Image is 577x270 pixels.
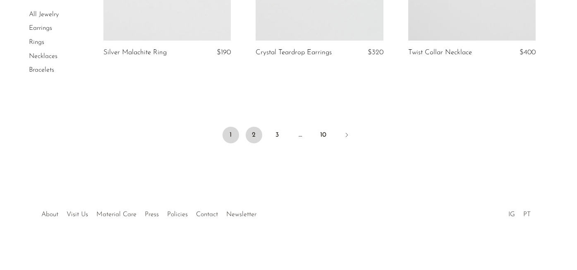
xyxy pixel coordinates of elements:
a: PT [523,211,531,218]
ul: Quick links [37,205,261,220]
a: Next [338,127,355,145]
a: Earrings [29,25,52,31]
a: 2 [246,127,262,143]
a: IG [508,211,515,218]
a: About [41,211,58,218]
a: Contact [196,211,218,218]
span: $190 [217,49,231,56]
span: … [292,127,309,143]
a: Visit Us [67,211,88,218]
a: 10 [315,127,332,143]
span: 1 [223,127,239,143]
a: Crystal Teardrop Earrings [256,49,332,56]
a: 3 [269,127,285,143]
a: Press [145,211,159,218]
a: All Jewelry [29,11,59,17]
span: $320 [368,49,383,56]
span: $400 [520,49,536,56]
a: Rings [29,39,44,45]
a: Bracelets [29,67,54,73]
a: Policies [167,211,188,218]
a: Material Care [96,211,136,218]
ul: Social Medias [504,205,535,220]
a: Twist Collar Necklace [408,49,472,56]
a: Silver Malachite Ring [103,49,167,56]
a: Necklaces [29,53,57,59]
